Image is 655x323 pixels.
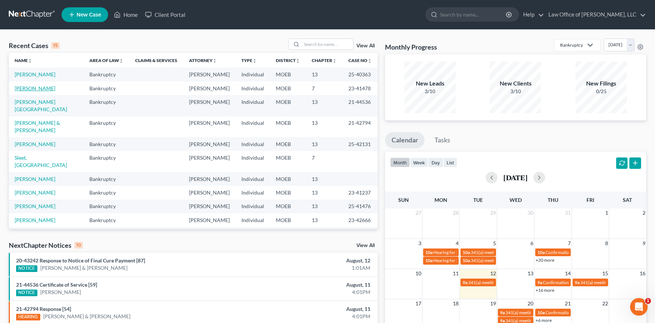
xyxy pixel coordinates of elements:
[15,189,55,196] a: [PERSON_NAME]
[564,208,571,217] span: 31
[306,137,343,151] td: 13
[471,250,541,255] span: 341(a) meeting for [PERSON_NAME]
[236,116,270,137] td: Individual
[257,281,370,288] div: August, 11
[428,132,457,148] a: Tasks
[183,95,236,116] td: [PERSON_NAME]
[84,68,129,81] td: Bankruptcy
[40,264,127,272] a: [PERSON_NAME] & [PERSON_NAME]
[15,203,55,209] a: [PERSON_NAME]
[252,59,257,63] i: unfold_more
[398,197,409,203] span: Sun
[343,68,378,81] td: 25-40363
[489,208,497,217] span: 29
[270,137,306,151] td: MOEB
[433,258,491,263] span: Hearing for [PERSON_NAME]
[463,280,467,285] span: 9a
[510,197,522,203] span: Wed
[40,288,81,296] a: [PERSON_NAME]
[536,287,554,293] a: +16 more
[390,157,410,167] button: month
[415,299,422,308] span: 17
[84,227,129,241] td: Bankruptcy
[15,58,32,63] a: Nameunfold_more
[418,239,422,248] span: 3
[236,137,270,151] td: Individual
[548,197,558,203] span: Thu
[270,151,306,172] td: MOEB
[183,200,236,213] td: [PERSON_NAME]
[15,155,67,168] a: Sleet, [GEOGRAPHIC_DATA]
[489,299,497,308] span: 19
[433,250,529,255] span: Hearing for [PERSON_NAME] & [PERSON_NAME]
[642,239,646,248] span: 9
[306,116,343,137] td: 13
[343,186,378,199] td: 23-41237
[415,269,422,278] span: 10
[312,58,337,63] a: Chapterunfold_more
[385,132,425,148] a: Calendar
[236,227,270,241] td: Individual
[84,116,129,137] td: Bankruptcy
[567,239,571,248] span: 7
[630,298,648,316] iframe: Intercom live chat
[564,299,571,308] span: 21
[425,250,433,255] span: 10a
[452,269,459,278] span: 11
[348,58,372,63] a: Case Nounfold_more
[77,12,101,18] span: New Case
[84,137,129,151] td: Bankruptcy
[343,116,378,137] td: 21-42794
[15,85,55,91] a: [PERSON_NAME]
[212,59,217,63] i: unfold_more
[404,88,456,95] div: 3/10
[564,269,571,278] span: 14
[270,213,306,227] td: MOEB
[623,197,632,203] span: Sat
[440,8,507,21] input: Search by name...
[545,8,646,21] a: Law Office of [PERSON_NAME], LLC
[404,79,456,88] div: New Leads
[527,299,534,308] span: 20
[356,43,375,48] a: View All
[84,186,129,199] td: Bankruptcy
[604,239,609,248] span: 8
[51,42,60,49] div: 15
[183,227,236,241] td: [PERSON_NAME]
[576,79,627,88] div: New Filings
[28,59,32,63] i: unfold_more
[84,95,129,116] td: Bankruptcy
[452,208,459,217] span: 28
[183,151,236,172] td: [PERSON_NAME]
[530,239,534,248] span: 6
[332,59,337,63] i: unfold_more
[183,68,236,81] td: [PERSON_NAME]
[604,208,609,217] span: 1
[306,200,343,213] td: 13
[257,305,370,313] div: August, 11
[119,59,123,63] i: unfold_more
[575,280,580,285] span: 9a
[500,310,505,315] span: 9a
[492,239,497,248] span: 5
[527,208,534,217] span: 30
[343,200,378,213] td: 25-41476
[16,290,37,296] div: NOTICE
[16,282,97,288] a: 21-44536 Certificate of Service [59]
[15,99,67,112] a: [PERSON_NAME][GEOGRAPHIC_DATA]
[519,8,544,21] a: Help
[15,71,55,77] a: [PERSON_NAME]
[236,200,270,213] td: Individual
[473,197,483,203] span: Tue
[15,217,55,223] a: [PERSON_NAME]
[183,137,236,151] td: [PERSON_NAME]
[537,250,545,255] span: 10a
[183,186,236,199] td: [PERSON_NAME]
[306,172,343,186] td: 13
[463,258,470,263] span: 10a
[306,227,343,241] td: 7
[16,314,40,320] div: HEARING
[602,269,609,278] span: 15
[455,239,459,248] span: 4
[257,264,370,272] div: 1:01AM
